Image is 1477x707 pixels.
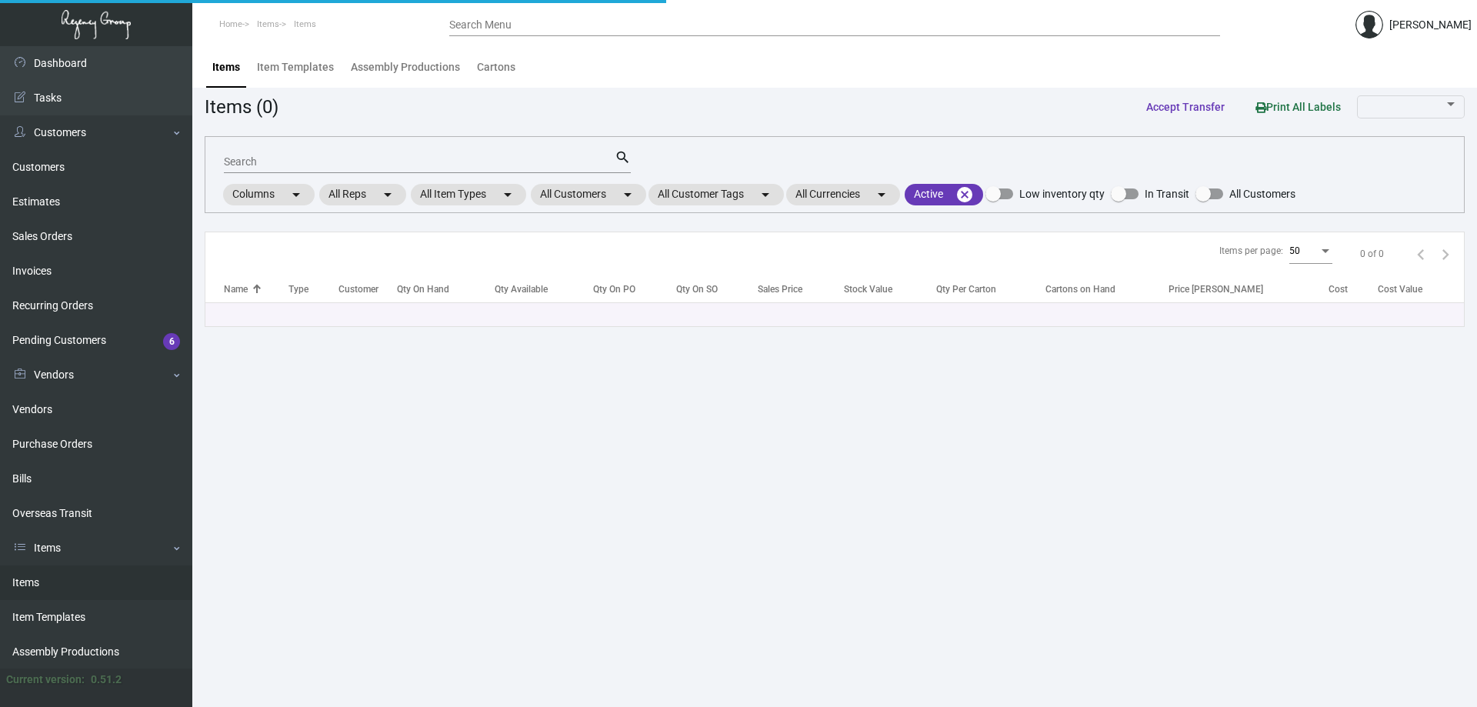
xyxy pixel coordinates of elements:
[1169,282,1263,296] div: Price [PERSON_NAME]
[676,282,718,296] div: Qty On SO
[1243,92,1353,121] button: Print All Labels
[91,672,122,688] div: 0.51.2
[936,282,1045,296] div: Qty Per Carton
[219,19,242,29] span: Home
[844,282,935,296] div: Stock Value
[1433,242,1458,266] button: Next page
[288,282,338,296] div: Type
[1329,282,1348,296] div: Cost
[224,282,248,296] div: Name
[1329,282,1377,296] div: Cost
[212,59,240,75] div: Items
[593,282,635,296] div: Qty On PO
[1378,282,1464,296] div: Cost Value
[205,93,278,121] div: Items (0)
[411,184,526,205] mat-chip: All Item Types
[758,282,802,296] div: Sales Price
[1146,101,1225,113] span: Accept Transfer
[618,185,637,204] mat-icon: arrow_drop_down
[593,282,676,296] div: Qty On PO
[1360,247,1384,261] div: 0 of 0
[1169,282,1329,296] div: Price [PERSON_NAME]
[786,184,900,205] mat-chip: All Currencies
[224,282,288,296] div: Name
[615,148,631,167] mat-icon: search
[1229,185,1295,203] span: All Customers
[936,282,996,296] div: Qty Per Carton
[495,282,548,296] div: Qty Available
[1355,11,1383,38] img: admin@bootstrapmaster.com
[1378,282,1422,296] div: Cost Value
[6,672,85,688] div: Current version:
[257,19,279,29] span: Items
[1409,242,1433,266] button: Previous page
[905,184,983,205] mat-chip: Active
[397,282,449,296] div: Qty On Hand
[1019,185,1105,203] span: Low inventory qty
[495,282,593,296] div: Qty Available
[955,185,974,204] mat-icon: cancel
[338,275,398,302] th: Customer
[1389,17,1472,33] div: [PERSON_NAME]
[1255,101,1341,113] span: Print All Labels
[257,59,334,75] div: Item Templates
[872,185,891,204] mat-icon: arrow_drop_down
[498,185,517,204] mat-icon: arrow_drop_down
[477,59,515,75] div: Cartons
[288,282,308,296] div: Type
[648,184,784,205] mat-chip: All Customer Tags
[223,184,315,205] mat-chip: Columns
[758,282,844,296] div: Sales Price
[397,282,495,296] div: Qty On Hand
[756,185,775,204] mat-icon: arrow_drop_down
[844,282,892,296] div: Stock Value
[1045,282,1115,296] div: Cartons on Hand
[676,282,758,296] div: Qty On SO
[287,185,305,204] mat-icon: arrow_drop_down
[294,19,316,29] span: Items
[1145,185,1189,203] span: In Transit
[1219,244,1283,258] div: Items per page:
[351,59,460,75] div: Assembly Productions
[319,184,406,205] mat-chip: All Reps
[1045,282,1169,296] div: Cartons on Hand
[1289,246,1332,257] mat-select: Items per page:
[1134,93,1237,121] button: Accept Transfer
[378,185,397,204] mat-icon: arrow_drop_down
[531,184,646,205] mat-chip: All Customers
[1289,245,1300,256] span: 50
